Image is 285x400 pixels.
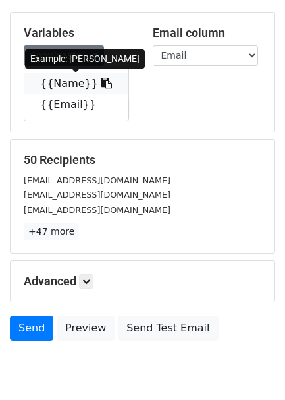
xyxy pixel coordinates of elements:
[24,94,128,115] a: {{Email}}
[24,73,128,94] a: {{Name}}
[24,175,170,185] small: [EMAIL_ADDRESS][DOMAIN_NAME]
[219,337,285,400] iframe: Chat Widget
[24,205,170,215] small: [EMAIL_ADDRESS][DOMAIN_NAME]
[118,316,218,341] a: Send Test Email
[25,49,145,69] div: Example: [PERSON_NAME]
[24,223,79,240] a: +47 more
[24,153,261,167] h5: 50 Recipients
[24,190,170,200] small: [EMAIL_ADDRESS][DOMAIN_NAME]
[153,26,262,40] h5: Email column
[10,316,53,341] a: Send
[57,316,115,341] a: Preview
[24,274,261,289] h5: Advanced
[24,26,133,40] h5: Variables
[24,45,104,66] a: Copy/paste...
